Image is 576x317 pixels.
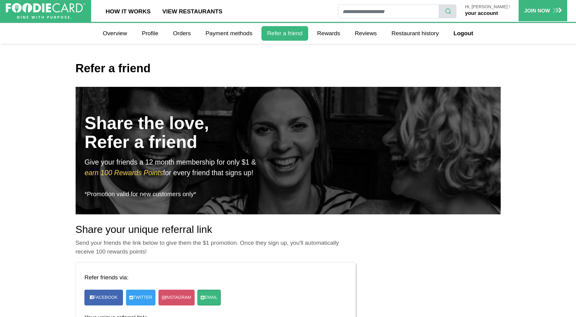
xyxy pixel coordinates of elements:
a: Refer a friend [261,26,308,41]
a: Email [197,290,221,305]
a: Restaurant history [386,26,445,41]
h3: Share the love, Refer a friend [85,114,209,151]
a: Payment methods [200,26,258,41]
button: search [439,5,456,18]
a: Facebook [87,291,120,304]
a: Twitter [126,290,156,305]
a: Rewards [311,26,346,41]
a: Overview [97,26,133,41]
input: restaurant search [338,5,439,18]
a: your account [465,10,498,16]
span: Email [204,294,217,301]
small: *Promotion valid for new customers only* [85,191,196,197]
span: Facebook [94,295,118,300]
h2: Share your unique referral link [76,223,356,236]
a: Orders [167,26,197,41]
p: Hi, [PERSON_NAME] ! [465,5,510,9]
img: FoodieCard; Eat, Drink, Save, Donate [6,3,85,19]
a: Profile [136,26,164,41]
span: Instagram [165,294,191,301]
a: Instagram [158,290,194,305]
span: Twitter [133,294,152,301]
span: earn 100 Rewards Points [85,169,163,177]
a: Reviews [349,26,383,41]
p: Give your friends a 12 month membership for only $1 & for every friend that signs up! [85,157,256,199]
a: Logout [448,26,479,41]
h2: Refer a friend [71,61,505,75]
h4: Refer friends via: [84,274,347,281]
p: Send your friends the link below to give them the $1 promotion. Once they sign up, you'll automat... [76,239,356,256]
